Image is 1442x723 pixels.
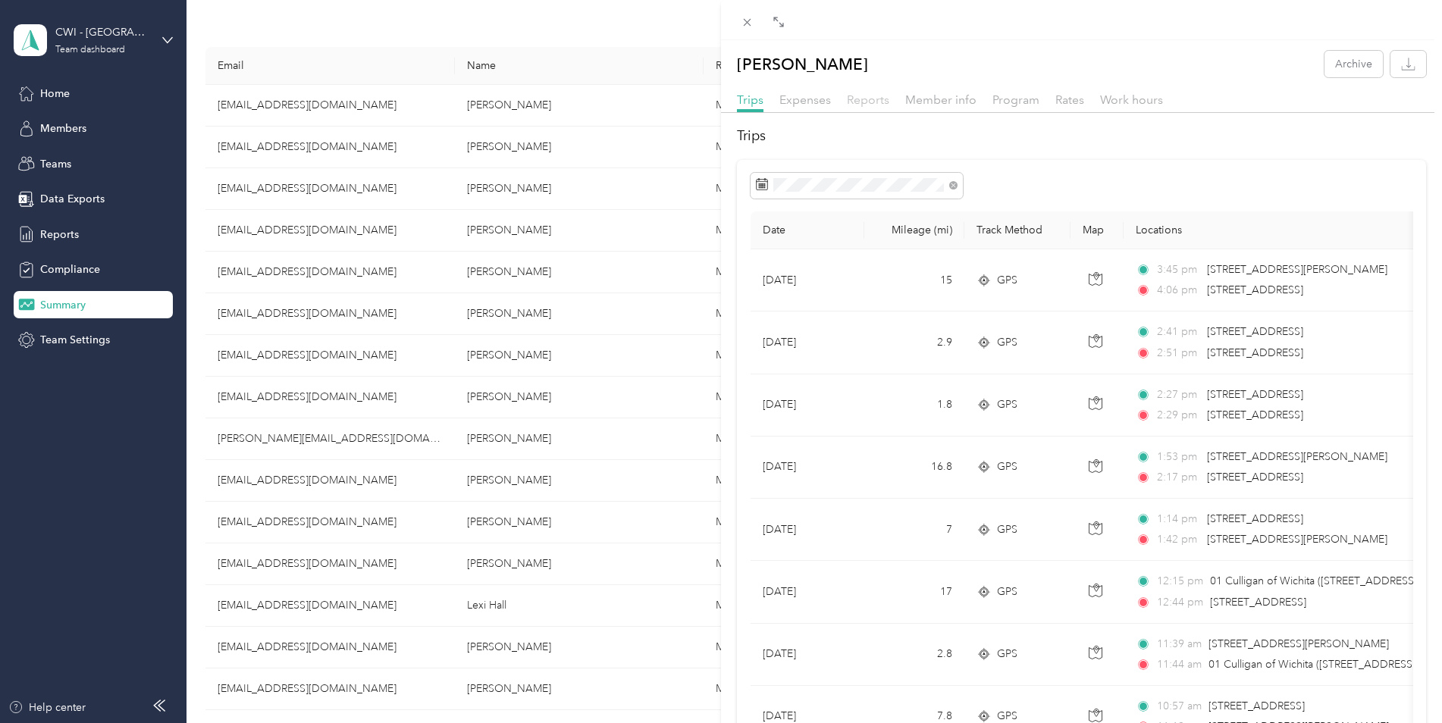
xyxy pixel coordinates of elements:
[737,126,1426,146] h2: Trips
[864,374,964,437] td: 1.8
[1210,596,1306,609] span: [STREET_ADDRESS]
[1157,469,1200,486] span: 2:17 pm
[997,272,1017,289] span: GPS
[1071,211,1124,249] th: Map
[1210,574,1420,587] span: 01 Culligan of Wichita ([STREET_ADDRESS])
[1055,92,1084,107] span: Rates
[997,459,1017,475] span: GPS
[751,437,864,499] td: [DATE]
[1207,263,1387,276] span: [STREET_ADDRESS][PERSON_NAME]
[1207,346,1303,359] span: [STREET_ADDRESS]
[737,92,763,107] span: Trips
[997,646,1017,662] span: GPS
[847,92,889,107] span: Reports
[1157,387,1200,403] span: 2:27 pm
[992,92,1039,107] span: Program
[1207,450,1387,463] span: [STREET_ADDRESS][PERSON_NAME]
[1157,261,1200,278] span: 3:45 pm
[1157,511,1200,527] span: 1:14 pm
[864,311,964,374] td: 2.9
[751,499,864,561] td: [DATE]
[997,521,1017,538] span: GPS
[1207,471,1303,484] span: [STREET_ADDRESS]
[779,92,831,107] span: Expenses
[751,561,864,623] td: [DATE]
[997,334,1017,351] span: GPS
[1207,325,1303,338] span: [STREET_ADDRESS]
[737,51,868,77] p: [PERSON_NAME]
[1207,533,1387,546] span: [STREET_ADDRESS][PERSON_NAME]
[964,211,1071,249] th: Track Method
[864,624,964,686] td: 2.8
[1157,656,1202,673] span: 11:44 am
[997,396,1017,413] span: GPS
[1207,408,1303,421] span: [STREET_ADDRESS]
[1157,573,1203,590] span: 12:15 pm
[864,561,964,623] td: 17
[1207,388,1303,401] span: [STREET_ADDRESS]
[864,499,964,561] td: 7
[1208,700,1305,712] span: [STREET_ADDRESS]
[1157,449,1200,465] span: 1:53 pm
[1157,531,1200,548] span: 1:42 pm
[1157,345,1200,361] span: 2:51 pm
[1100,92,1163,107] span: Work hours
[1324,51,1383,77] button: Archive
[1208,658,1418,671] span: 01 Culligan of Wichita ([STREET_ADDRESS])
[1207,283,1303,296] span: [STREET_ADDRESS]
[751,624,864,686] td: [DATE]
[1157,324,1200,340] span: 2:41 pm
[905,92,976,107] span: Member info
[1157,594,1203,611] span: 12:44 pm
[1157,636,1202,653] span: 11:39 am
[1157,698,1202,715] span: 10:57 am
[751,211,864,249] th: Date
[1357,638,1442,723] iframe: Everlance-gr Chat Button Frame
[1208,637,1389,650] span: [STREET_ADDRESS][PERSON_NAME]
[1157,282,1200,299] span: 4:06 pm
[864,211,964,249] th: Mileage (mi)
[751,374,864,437] td: [DATE]
[1157,407,1200,424] span: 2:29 pm
[1207,512,1303,525] span: [STREET_ADDRESS]
[997,584,1017,600] span: GPS
[864,249,964,311] td: 15
[751,249,864,311] td: [DATE]
[751,311,864,374] td: [DATE]
[864,437,964,499] td: 16.8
